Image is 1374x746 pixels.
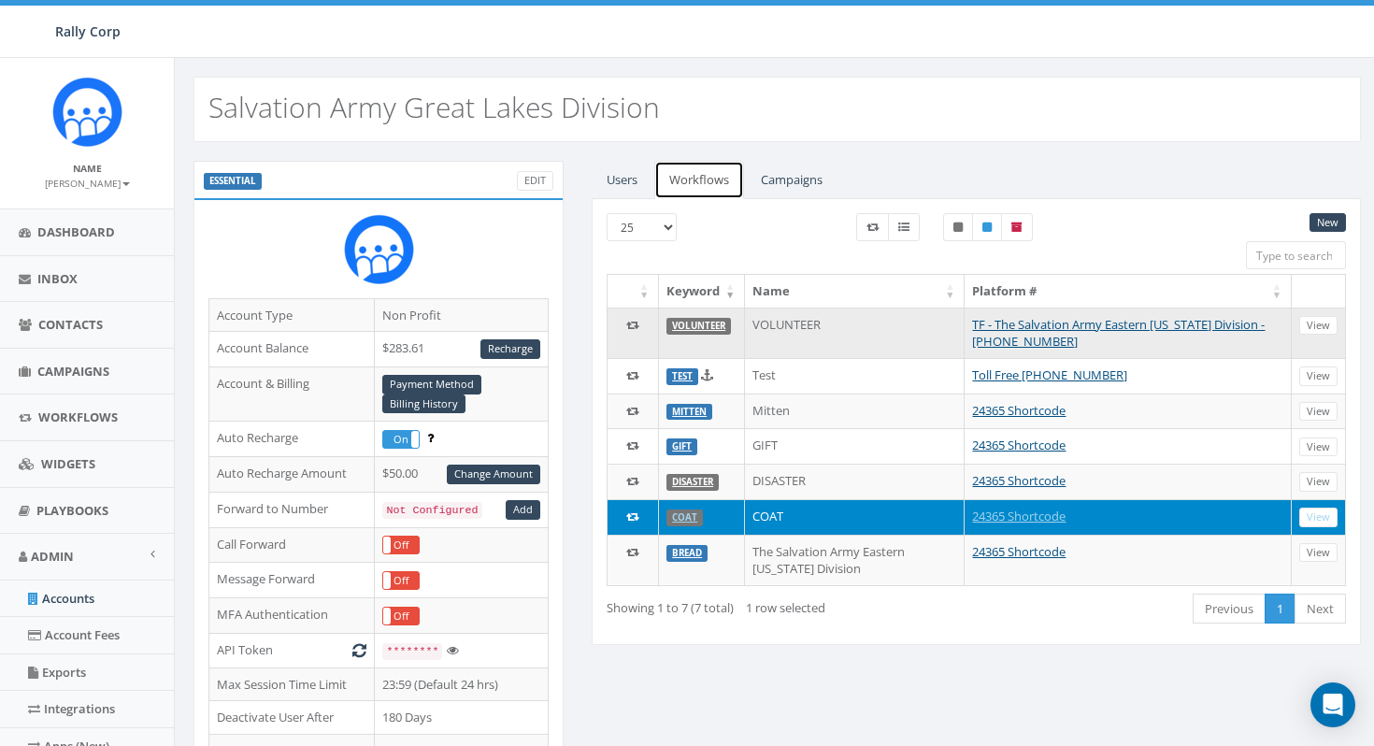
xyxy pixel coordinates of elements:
[38,409,118,425] span: Workflows
[672,476,713,488] a: DISASTER
[427,429,434,446] span: Enable to prevent campaign failure.
[1310,682,1355,727] div: Open Intercom Messenger
[52,77,122,147] img: Icon_1.png
[447,465,540,484] a: Change Amount
[672,511,697,524] a: COAT
[1299,438,1338,457] a: View
[209,457,375,493] td: Auto Recharge Amount
[375,701,549,735] td: 180 Days
[55,22,121,40] span: Rally Corp
[209,332,375,367] td: Account Balance
[745,464,965,499] td: DISASTER
[37,363,109,380] span: Campaigns
[375,298,549,332] td: Non Profit
[382,395,465,414] a: Billing History
[608,275,659,308] th: : activate to sort column ascending
[209,422,375,457] td: Auto Recharge
[382,430,420,450] div: OnOff
[972,543,1066,560] a: 24365 Shortcode
[383,537,419,554] label: Off
[209,563,375,598] td: Message Forward
[654,161,744,199] a: Workflows
[746,599,825,616] span: 1 row selected
[972,472,1066,489] a: 24365 Shortcode
[517,171,553,191] a: Edit
[1310,213,1346,233] a: New
[607,592,898,617] div: Showing 1 to 7 (7 total)
[73,162,102,175] small: Name
[1001,213,1033,241] label: Archived
[659,275,745,308] th: Keyword: activate to sort column ascending
[383,572,419,590] label: Off
[36,502,108,519] span: Playbooks
[383,608,419,625] label: Off
[382,502,481,519] code: Not Configured
[209,667,375,701] td: Max Session Time Limit
[209,298,375,332] td: Account Type
[1299,472,1338,492] a: View
[1265,594,1295,624] a: 1
[375,667,549,701] td: 23:59 (Default 24 hrs)
[672,406,707,418] a: Mitten
[745,428,965,464] td: GIFT
[31,548,74,565] span: Admin
[382,571,420,591] div: OnOff
[965,275,1292,308] th: Platform #: activate to sort column ascending
[204,173,262,190] label: ESSENTIAL
[1299,402,1338,422] a: View
[209,527,375,563] td: Call Forward
[382,375,481,395] a: Payment Method
[972,437,1066,453] a: 24365 Shortcode
[45,177,130,190] small: [PERSON_NAME]
[672,440,692,452] a: GIFT
[672,320,725,332] a: VOLUNTEER
[745,308,965,358] td: VOLUNTEER
[383,431,419,449] label: On
[208,92,660,122] h2: Salvation Army Great Lakes Division
[972,366,1127,383] a: Toll Free [PHONE_NUMBER]
[1295,594,1346,624] a: Next
[745,394,965,429] td: Mitten
[480,339,540,359] a: Recharge
[1246,241,1346,269] input: Type to search
[672,370,693,382] a: test
[943,213,973,241] label: Unpublished
[209,598,375,634] td: MFA Authentication
[972,402,1066,419] a: 24365 Shortcode
[209,634,375,668] td: API Token
[344,214,414,284] img: Rally_Corp_Icon_1.png
[672,547,702,559] a: BREAD
[745,535,965,585] td: The Salvation Army Eastern [US_STATE] Division
[382,607,420,626] div: OnOff
[375,332,549,367] td: $283.61
[745,275,965,308] th: Name: activate to sort column ascending
[506,500,540,520] a: Add
[1299,316,1338,336] a: View
[746,161,837,199] a: Campaigns
[1193,594,1266,624] a: Previous
[209,492,375,527] td: Forward to Number
[37,223,115,240] span: Dashboard
[1299,508,1338,527] a: View
[972,508,1066,524] a: 24365 Shortcode
[745,499,965,535] td: COAT
[37,270,78,287] span: Inbox
[375,457,549,493] td: $50.00
[1299,543,1338,563] a: View
[41,455,95,472] span: Widgets
[38,316,103,333] span: Contacts
[45,174,130,191] a: [PERSON_NAME]
[972,316,1265,351] a: TF - The Salvation Army Eastern [US_STATE] Division - [PHONE_NUMBER]
[856,213,889,241] label: Workflow
[382,536,420,555] div: OnOff
[1299,366,1338,386] a: View
[745,358,965,394] td: Test
[352,644,366,656] i: Generate New Token
[888,213,920,241] label: Menu
[209,366,375,422] td: Account & Billing
[972,213,1002,241] label: Published
[592,161,652,199] a: Users
[209,701,375,735] td: Deactivate User After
